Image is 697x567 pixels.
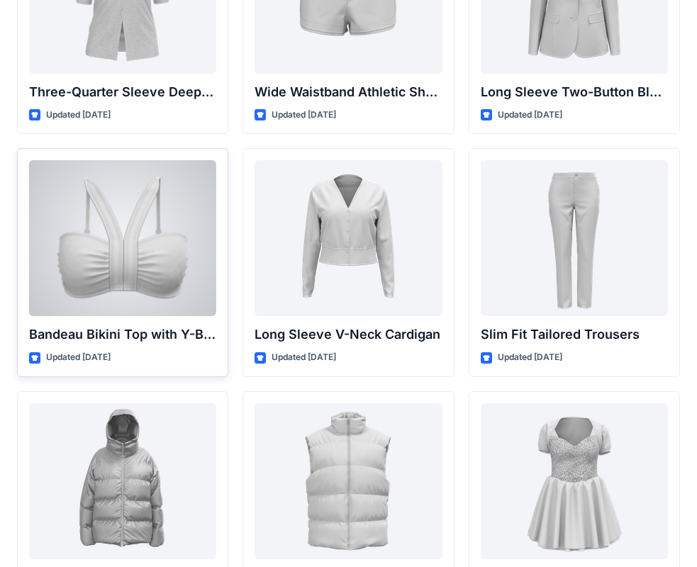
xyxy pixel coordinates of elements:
p: Long Sleeve Two-Button Blazer with Flap Pockets [481,82,668,102]
a: Short Sleeve Sweetheart Neckline Mini Dress with Textured Bodice [481,403,668,559]
p: Slim Fit Tailored Trousers [481,325,668,344]
a: Slim Fit Tailored Trousers [481,160,668,316]
p: Updated [DATE] [498,350,562,365]
a: Bandeau Bikini Top with Y-Back Straps and Stitch Detail [29,160,216,316]
a: Long Sleeve V-Neck Cardigan [255,160,442,316]
p: Updated [DATE] [46,108,111,123]
a: Padded Sleeveless Vest with Stand Collar [255,403,442,559]
p: Updated [DATE] [272,108,336,123]
p: Updated [DATE] [46,350,111,365]
p: Wide Waistband Athletic Shorts [255,82,442,102]
p: Long Sleeve V-Neck Cardigan [255,325,442,344]
p: Updated [DATE] [498,108,562,123]
a: Hooded Padded Puffer Jacket [29,403,216,559]
p: Three-Quarter Sleeve Deep V-Neck Button-Down Top [29,82,216,102]
p: Bandeau Bikini Top with Y-Back Straps and Stitch Detail [29,325,216,344]
p: Updated [DATE] [272,350,336,365]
